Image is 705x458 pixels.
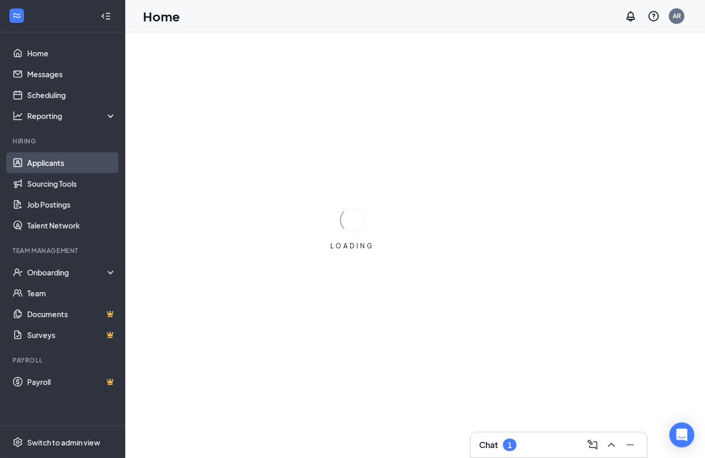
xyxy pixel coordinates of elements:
[508,441,512,450] div: 1
[11,10,22,21] svg: WorkstreamLogo
[603,437,620,453] button: ChevronUp
[27,173,116,194] a: Sourcing Tools
[605,439,618,451] svg: ChevronUp
[27,324,116,345] a: SurveysCrown
[27,111,117,121] div: Reporting
[143,7,180,25] h1: Home
[13,111,23,121] svg: Analysis
[101,11,111,21] svg: Collapse
[27,304,116,324] a: DocumentsCrown
[587,439,599,451] svg: ComposeMessage
[622,437,639,453] button: Minimize
[27,43,116,64] a: Home
[327,242,379,250] div: LOADING
[13,437,23,448] svg: Settings
[27,215,116,236] a: Talent Network
[13,356,114,365] div: Payroll
[27,267,107,278] div: Onboarding
[27,371,116,392] a: PayrollCrown
[625,10,637,22] svg: Notifications
[27,194,116,215] a: Job Postings
[648,10,660,22] svg: QuestionInfo
[13,137,114,146] div: Hiring
[27,437,100,448] div: Switch to admin view
[479,439,498,451] h3: Chat
[27,152,116,173] a: Applicants
[673,11,681,20] div: AR
[27,283,116,304] a: Team
[624,439,637,451] svg: Minimize
[13,267,23,278] svg: UserCheck
[13,246,114,255] div: Team Management
[670,423,695,448] div: Open Intercom Messenger
[27,64,116,85] a: Messages
[584,437,601,453] button: ComposeMessage
[27,85,116,105] a: Scheduling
